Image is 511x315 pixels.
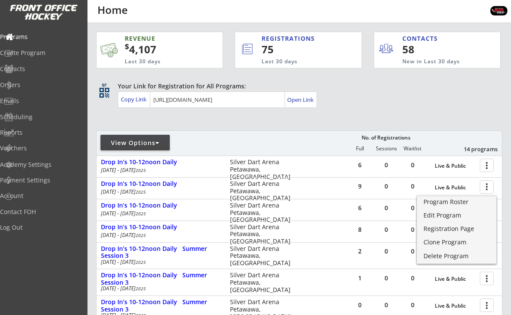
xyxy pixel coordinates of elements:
[399,146,425,152] div: Waitlist
[136,232,146,238] em: 2025
[136,167,146,173] em: 2025
[400,302,426,308] div: 0
[400,227,426,233] div: 0
[101,224,221,231] div: Drop In’s 10-12noon Daily
[435,185,475,191] div: Live & Public
[101,168,218,173] div: [DATE] - [DATE]
[453,145,498,153] div: 14 programs
[359,135,413,141] div: No. of Registrations
[373,205,399,211] div: 0
[480,159,494,172] button: more_vert
[373,275,399,281] div: 0
[480,272,494,285] button: more_vert
[417,223,496,236] a: Registration Page
[101,202,221,209] div: Drop In’s 10-12noon Daily
[424,199,490,205] div: Program Roster
[230,245,297,267] div: Silver Dart Arena Petawawa, [GEOGRAPHIC_DATA]
[136,259,146,265] em: 2025
[435,276,475,282] div: Live & Public
[424,212,490,218] div: Edit Program
[400,205,426,211] div: 0
[347,248,373,254] div: 2
[400,183,426,189] div: 0
[402,42,456,57] div: 58
[101,233,218,238] div: [DATE] - [DATE]
[417,196,496,209] a: Program Roster
[347,146,373,152] div: Full
[424,239,490,245] div: Clone Program
[480,299,494,312] button: more_vert
[400,162,426,168] div: 0
[121,95,148,103] div: Copy Link
[373,302,399,308] div: 0
[373,227,399,233] div: 0
[136,211,146,217] em: 2025
[230,180,297,202] div: Silver Dart Arena Petawawa, [GEOGRAPHIC_DATA]
[230,202,297,224] div: Silver Dart Arena Petawawa, [GEOGRAPHIC_DATA]
[125,41,129,52] sup: $
[347,162,373,168] div: 6
[373,248,399,254] div: 0
[400,275,426,281] div: 0
[136,189,146,195] em: 2025
[373,183,399,189] div: 0
[136,286,146,292] em: 2025
[287,96,314,104] div: Open Link
[101,286,218,291] div: [DATE] - [DATE]
[400,248,426,254] div: 0
[101,159,221,166] div: Drop In’s 10-12noon Daily
[99,82,109,88] div: qr
[125,34,187,43] div: REVENUE
[101,189,218,195] div: [DATE] - [DATE]
[480,180,494,194] button: more_vert
[98,86,111,99] button: qr_code
[230,272,297,293] div: Silver Dart Arena Petawawa, [GEOGRAPHIC_DATA]
[373,162,399,168] div: 0
[125,42,195,57] div: 4,107
[402,58,460,65] div: New in Last 30 days
[230,159,297,180] div: Silver Dart Arena Petawawa, [GEOGRAPHIC_DATA]
[347,205,373,211] div: 6
[101,299,221,313] div: Drop In’s 10-12noon Daily Summer Session 3
[424,226,490,232] div: Registration Page
[347,302,373,308] div: 0
[287,94,314,106] a: Open Link
[373,146,399,152] div: Sessions
[101,272,221,286] div: Drop In’s 10-12noon Daily Summer Session 3
[347,183,373,189] div: 9
[347,227,373,233] div: 8
[100,139,170,147] div: View Options
[101,245,221,260] div: Drop In’s 10-12noon Daily Summer Session 3
[402,34,442,43] div: CONTACTS
[262,58,326,65] div: Last 30 days
[125,58,187,65] div: Last 30 days
[101,180,221,188] div: Drop In’s 10-12noon Daily
[347,275,373,281] div: 1
[262,42,332,57] div: 75
[262,34,326,43] div: REGISTRATIONS
[435,303,475,309] div: Live & Public
[424,253,490,259] div: Delete Program
[101,211,218,216] div: [DATE] - [DATE]
[230,224,297,245] div: Silver Dart Arena Petawawa, [GEOGRAPHIC_DATA]
[118,82,475,91] div: Your Link for Registration for All Programs:
[435,163,475,169] div: Live & Public
[417,210,496,223] a: Edit Program
[101,260,218,265] div: [DATE] - [DATE]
